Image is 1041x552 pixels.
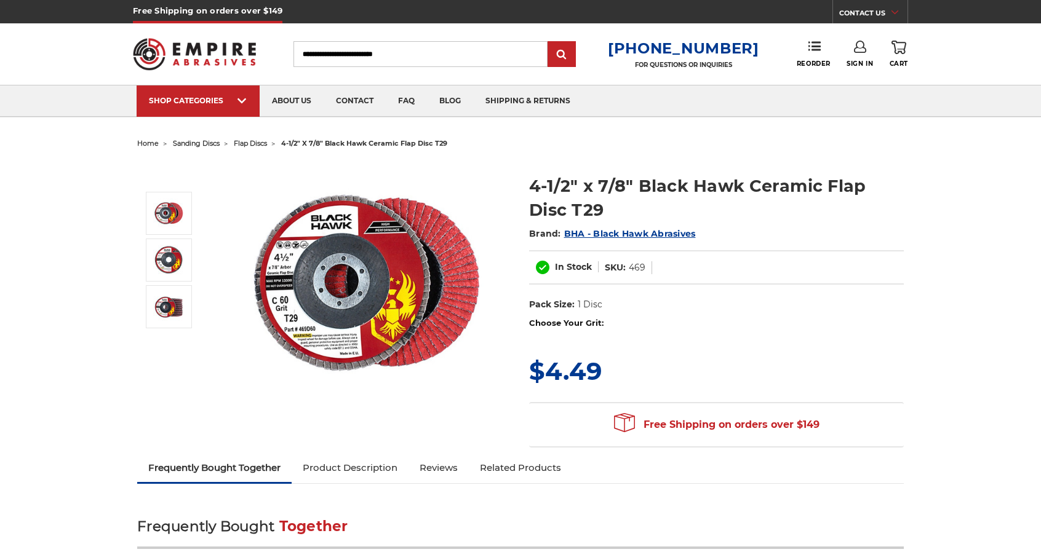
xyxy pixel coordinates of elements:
[629,261,645,274] dd: 469
[234,139,267,148] a: flap discs
[149,96,247,105] div: SHOP CATEGORIES
[605,261,626,274] dt: SKU:
[529,298,575,311] dt: Pack Size:
[797,41,831,67] a: Reorder
[469,454,572,481] a: Related Products
[137,454,292,481] a: Frequently Bought Together
[386,85,427,117] a: faq
[409,454,469,481] a: Reviews
[243,161,489,407] img: 4-1/2" x 7/8" Black Hawk Ceramic Flap Disc T29
[324,85,386,117] a: contact
[529,174,904,222] h1: 4-1/2" x 7/8" Black Hawk Ceramic Flap Disc T29
[890,41,908,68] a: Cart
[555,261,592,272] span: In Stock
[564,228,696,239] a: BHA - Black Hawk Abrasives
[529,356,602,386] span: $4.49
[549,42,574,67] input: Submit
[153,291,184,322] img: 4-1/2" x 7/8" Black Hawk Ceramic Flap Disc T29
[529,228,561,239] span: Brand:
[137,139,159,148] a: home
[427,85,473,117] a: blog
[260,85,324,117] a: about us
[578,298,602,311] dd: 1 Disc
[279,518,348,535] span: Together
[890,60,908,68] span: Cart
[281,139,447,148] span: 4-1/2" x 7/8" black hawk ceramic flap disc t29
[153,245,184,275] img: 4-1/2" x 7/8" Black Hawk Ceramic Flap Disc T29
[292,454,409,481] a: Product Description
[608,39,759,57] a: [PHONE_NUMBER]
[173,139,220,148] a: sanding discs
[847,60,873,68] span: Sign In
[797,60,831,68] span: Reorder
[529,317,904,329] label: Choose Your Grit:
[614,412,820,437] span: Free Shipping on orders over $149
[473,85,583,117] a: shipping & returns
[839,6,907,23] a: CONTACT US
[133,30,256,78] img: Empire Abrasives
[608,61,759,69] p: FOR QUESTIONS OR INQUIRIES
[153,198,184,229] img: 4-1/2" x 7/8" Black Hawk Ceramic Flap Disc T29
[137,518,274,535] span: Frequently Bought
